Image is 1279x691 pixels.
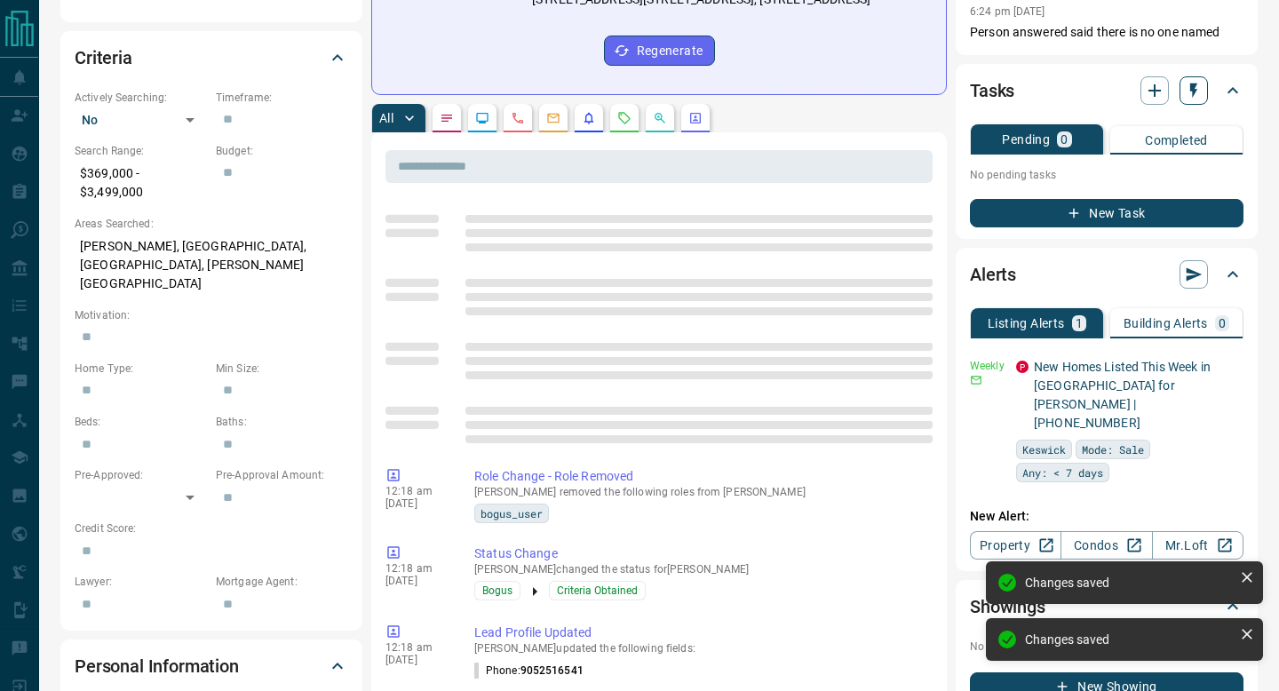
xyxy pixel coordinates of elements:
[617,111,632,125] svg: Requests
[1145,134,1208,147] p: Completed
[216,414,348,430] p: Baths:
[75,307,348,323] p: Motivation:
[474,623,925,642] p: Lead Profile Updated
[474,663,584,679] p: Phone :
[385,497,448,510] p: [DATE]
[970,374,982,386] svg: Email
[970,76,1014,105] h2: Tasks
[582,111,596,125] svg: Listing Alerts
[385,562,448,575] p: 12:18 am
[970,5,1045,18] p: 6:24 pm [DATE]
[520,664,584,677] span: 9052516541
[75,467,207,483] p: Pre-Approved:
[474,467,925,486] p: Role Change - Role Removed
[970,253,1243,296] div: Alerts
[75,143,207,159] p: Search Range:
[1152,531,1243,560] a: Mr.Loft
[970,69,1243,112] div: Tasks
[75,232,348,298] p: [PERSON_NAME], [GEOGRAPHIC_DATA], [GEOGRAPHIC_DATA], [PERSON_NAME][GEOGRAPHIC_DATA]
[970,199,1243,227] button: New Task
[75,361,207,377] p: Home Type:
[474,642,925,655] p: [PERSON_NAME] updated the following fields:
[1002,133,1050,146] p: Pending
[216,467,348,483] p: Pre-Approval Amount:
[385,654,448,666] p: [DATE]
[1061,133,1068,146] p: 0
[1061,531,1152,560] a: Condos
[474,544,925,563] p: Status Change
[75,216,348,232] p: Areas Searched:
[970,162,1243,188] p: No pending tasks
[970,585,1243,628] div: Showings
[604,36,715,66] button: Regenerate
[385,485,448,497] p: 12:18 am
[653,111,667,125] svg: Opportunities
[481,504,543,522] span: bogus_user
[474,486,925,498] p: [PERSON_NAME] removed the following roles from [PERSON_NAME]
[440,111,454,125] svg: Notes
[482,582,512,600] span: Bogus
[75,36,348,79] div: Criteria
[1016,361,1029,373] div: property.ca
[970,592,1045,621] h2: Showings
[75,414,207,430] p: Beds:
[557,582,638,600] span: Criteria Obtained
[1082,441,1144,458] span: Mode: Sale
[216,143,348,159] p: Budget:
[1076,317,1083,330] p: 1
[75,90,207,106] p: Actively Searching:
[1034,360,1211,430] a: New Homes Listed This Week in [GEOGRAPHIC_DATA] for [PERSON_NAME] | [PHONE_NUMBER]
[546,111,560,125] svg: Emails
[75,159,207,207] p: $369,000 - $3,499,000
[385,575,448,587] p: [DATE]
[511,111,525,125] svg: Calls
[75,106,207,134] div: No
[475,111,489,125] svg: Lead Browsing Activity
[75,645,348,687] div: Personal Information
[970,358,1005,374] p: Weekly
[75,520,348,536] p: Credit Score:
[1025,632,1233,647] div: Changes saved
[216,90,348,106] p: Timeframe:
[216,361,348,377] p: Min Size:
[970,639,1243,655] p: No showings booked
[970,23,1243,60] p: Person answered said there is no one named [PERSON_NAME] there, wrong number
[688,111,703,125] svg: Agent Actions
[1022,441,1066,458] span: Keswick
[379,112,393,124] p: All
[988,317,1065,330] p: Listing Alerts
[1124,317,1208,330] p: Building Alerts
[970,507,1243,526] p: New Alert:
[385,641,448,654] p: 12:18 am
[75,44,132,72] h2: Criteria
[75,574,207,590] p: Lawyer:
[216,574,348,590] p: Mortgage Agent:
[1025,576,1233,590] div: Changes saved
[75,652,239,680] h2: Personal Information
[1022,464,1103,481] span: Any: < 7 days
[970,260,1016,289] h2: Alerts
[970,531,1061,560] a: Property
[1219,317,1226,330] p: 0
[474,563,925,576] p: [PERSON_NAME] changed the status for [PERSON_NAME]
